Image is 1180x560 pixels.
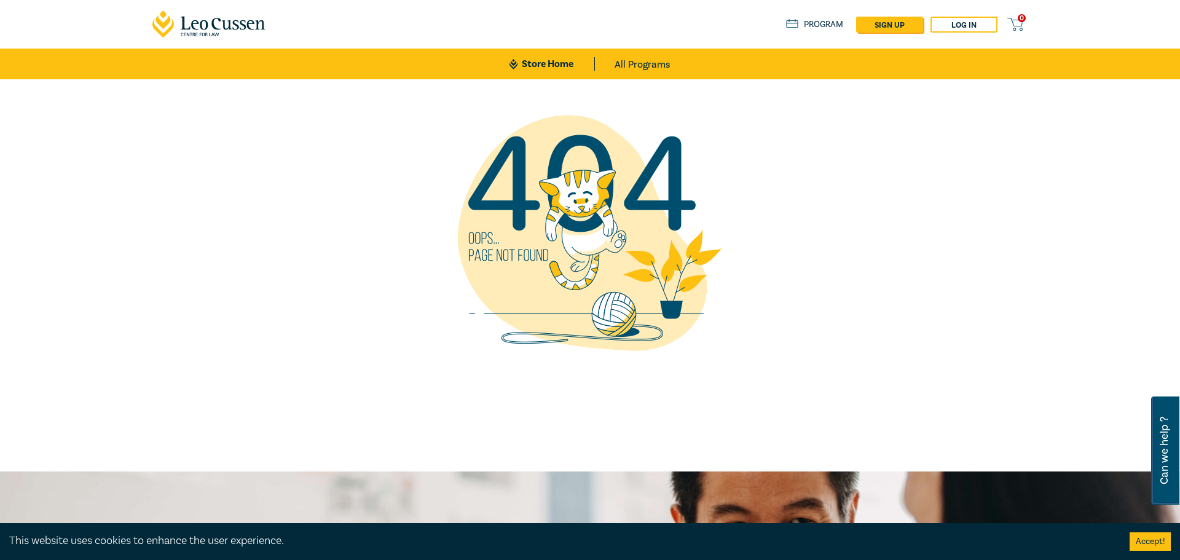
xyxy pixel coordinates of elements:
[930,17,997,33] a: Log in
[786,18,843,31] a: Program
[9,533,1111,549] div: This website uses cookies to enhance the user experience.
[1130,532,1171,551] button: Accept cookies
[1158,404,1170,497] span: Can we help ?
[1018,14,1026,22] span: 0
[509,57,595,71] a: Store Home
[615,49,671,79] a: All Programs
[856,17,923,33] a: sign up
[436,79,744,387] img: not found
